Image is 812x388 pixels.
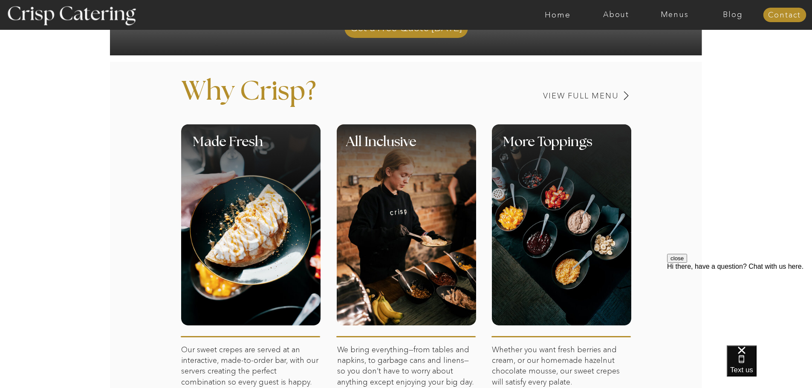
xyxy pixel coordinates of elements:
iframe: podium webchat widget bubble [727,345,812,388]
a: Home [529,11,587,19]
p: Why Crisp? [181,78,410,118]
h1: More Toppings [503,135,656,160]
iframe: podium webchat widget prompt [667,254,812,356]
a: Blog [704,11,762,19]
a: About [587,11,645,19]
a: Get a Free Quote [DATE] [344,13,468,38]
h1: All Inclusive [346,135,529,160]
a: Contact [763,11,806,20]
a: Menus [645,11,704,19]
a: View Full Menu [484,92,619,100]
h1: Made Fresh [193,135,350,160]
